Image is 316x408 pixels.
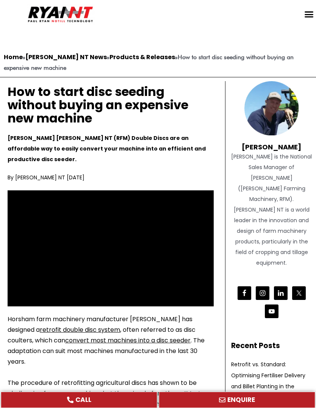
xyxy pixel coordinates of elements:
[231,361,305,401] a: Retrofit vs. Standard: Optimising Fertiliser Delivery and Billet Planting in the Sugarcane Industry
[4,53,294,71] strong: How to start disc seeding without buying an expensive new machine
[231,341,312,352] h2: Recent Posts
[302,7,316,22] div: Menu Toggle
[110,53,175,61] a: Products & Releases
[4,53,294,71] span: » » »
[27,4,95,25] img: Ryan NT logo
[8,314,214,367] p: Horsham farm machinery manufacturer [PERSON_NAME] has designed a , often referred to as disc coul...
[8,172,214,183] p: By [PERSON_NAME] NT [DATE]
[8,133,214,165] p: [PERSON_NAME] [PERSON_NAME] NT (RFM) Double Discs are an affordable way to easily convert your ma...
[231,135,312,151] h4: [PERSON_NAME]
[4,53,23,61] a: Home
[1,392,157,408] a: CALL
[8,85,214,125] h1: How to start disc seeding without buying an expensive new machine
[227,397,255,403] span: ENQUIRE
[231,151,312,268] div: [PERSON_NAME] is the National Sales Manager of [PERSON_NAME] ([PERSON_NAME] Farming Machinery, RF...
[65,336,191,345] a: convert most machines into a disc seeder
[159,392,315,408] a: ENQUIRE
[25,53,107,61] a: [PERSON_NAME] NT News
[75,397,91,403] span: CALL
[40,325,120,334] a: retrofit double disc system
